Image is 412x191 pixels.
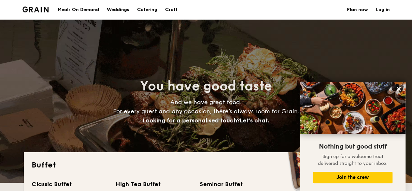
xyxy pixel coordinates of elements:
span: Nothing but good stuff [319,143,387,151]
span: Sign up for a welcome treat delivered straight to your inbox. [318,154,388,166]
img: DSC07876-Edit02-Large.jpeg [300,82,405,134]
span: And we have great food. For every guest and any occasion, there’s always room for Grain. [113,99,299,124]
button: Close [393,84,404,94]
div: Classic Buffet [32,180,108,189]
img: Grain [22,7,49,12]
div: Seminar Buffet [200,180,276,189]
h2: Buffet [32,160,381,170]
button: Join the crew [313,172,392,183]
span: Looking for a personalised touch? [143,117,240,124]
span: You have good taste [140,78,272,94]
div: High Tea Buffet [116,180,192,189]
a: Logotype [22,7,49,12]
span: Let's chat. [240,117,269,124]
